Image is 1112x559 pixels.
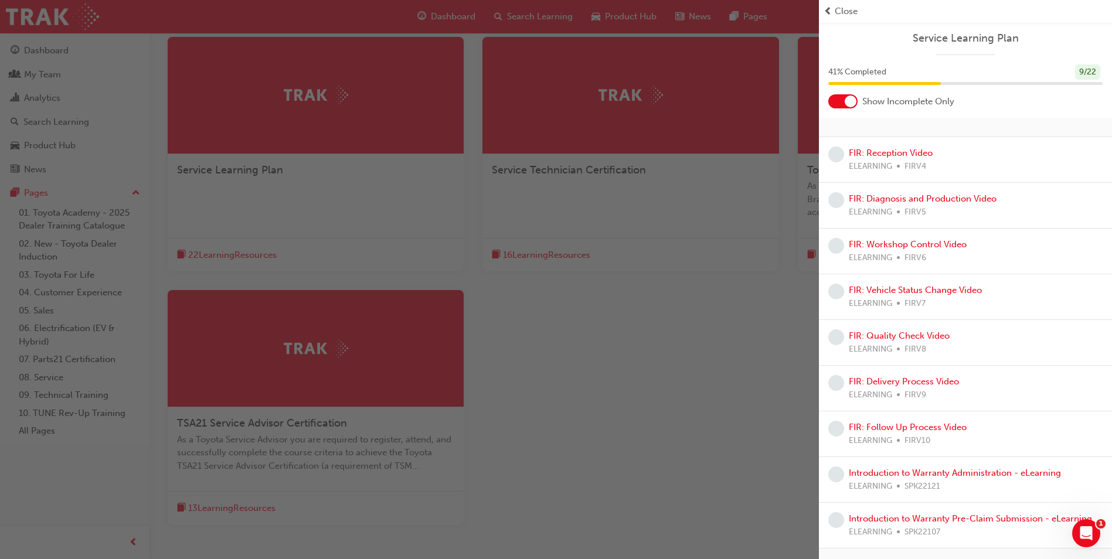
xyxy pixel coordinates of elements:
span: SPK22121 [904,480,940,493]
span: ELEARNING [849,251,892,265]
span: learningRecordVerb_NONE-icon [828,192,844,208]
a: FIR: Workshop Control Video [849,239,967,250]
span: Close [835,5,858,18]
span: learningRecordVerb_NONE-icon [828,329,844,345]
a: Introduction to Warranty Administration - eLearning [849,468,1061,478]
span: learningRecordVerb_NONE-icon [828,466,844,482]
span: FIRV10 [904,434,930,448]
span: ELEARNING [849,480,892,493]
span: ELEARNING [849,343,892,356]
span: Show Incomplete Only [862,95,954,108]
a: Service Learning Plan [828,32,1103,45]
span: ELEARNING [849,526,892,539]
span: ELEARNING [849,297,892,311]
a: Introduction to Warranty Pre-Claim Submission - eLearning [849,513,1092,524]
a: FIR: Delivery Process Video [849,376,959,387]
span: learningRecordVerb_NONE-icon [828,146,844,162]
span: FIRV6 [904,251,926,265]
span: prev-icon [824,5,832,18]
div: 9 / 22 [1075,64,1100,80]
span: FIRV8 [904,343,926,356]
span: FIRV7 [904,297,926,311]
a: FIR: Reception Video [849,148,933,158]
span: ELEARNING [849,434,892,448]
span: ELEARNING [849,160,892,173]
a: FIR: Vehicle Status Change Video [849,285,982,295]
span: FIRV9 [904,388,926,402]
a: FIR: Quality Check Video [849,330,950,341]
span: learningRecordVerb_NONE-icon [828,421,844,437]
a: FIR: Diagnosis and Production Video [849,193,997,204]
iframe: Intercom live chat [1072,519,1100,547]
span: learningRecordVerb_NONE-icon [828,375,844,391]
span: 1 [1096,519,1106,529]
span: learningRecordVerb_NONE-icon [828,512,844,528]
button: prev-iconClose [824,5,1107,18]
span: 41 % Completed [828,66,886,79]
span: FIRV5 [904,206,926,219]
span: ELEARNING [849,388,892,402]
span: learningRecordVerb_NONE-icon [828,284,844,299]
span: SPK22107 [904,526,940,539]
span: learningRecordVerb_NONE-icon [828,238,844,254]
span: ELEARNING [849,206,892,219]
a: FIR: Follow Up Process Video [849,422,967,432]
span: FIRV4 [904,160,926,173]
